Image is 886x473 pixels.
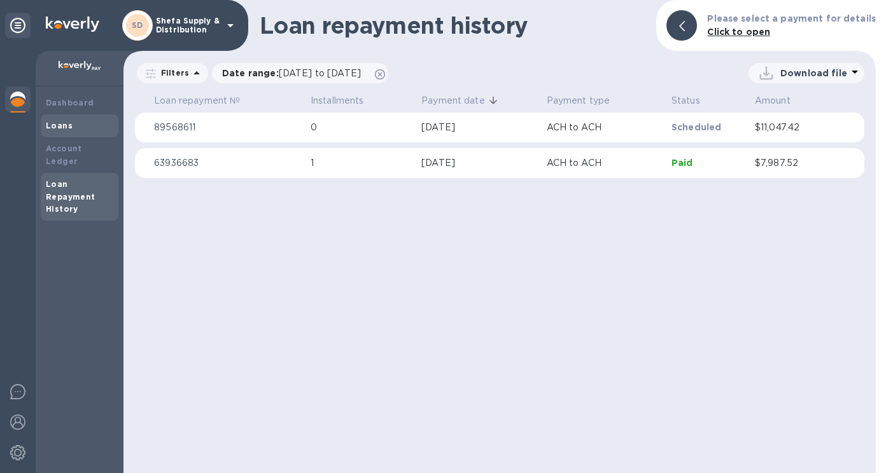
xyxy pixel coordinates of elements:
[311,156,411,170] p: 1
[156,67,189,78] p: Filters
[279,68,361,78] span: [DATE] to [DATE]
[154,94,257,107] span: Loan repayment №
[707,13,876,24] b: Please select a payment for details
[46,98,94,107] b: Dashboard
[156,17,220,34] p: Shefa Supply & Distribution
[311,94,364,107] p: Installments
[132,20,143,30] b: SD
[154,94,240,107] p: Loan repayment №
[46,17,99,32] img: Logo
[672,94,717,107] span: Status
[547,121,661,134] p: ACH to ACH
[672,94,700,107] p: Status
[707,27,770,37] b: Click to open
[755,121,831,134] p: $11,047.42
[672,121,745,134] p: Scheduled
[755,94,791,107] p: Amount
[46,179,95,214] b: Loan Repayment History
[547,94,627,107] span: Payment type
[421,94,485,107] p: Payment date
[421,94,502,107] span: Payment date
[547,94,610,107] p: Payment type
[222,67,367,79] p: Date range :
[421,121,536,134] div: [DATE]
[547,156,661,170] p: ACH to ACH
[421,156,536,170] div: [DATE]
[154,156,300,170] p: 63936683
[260,12,646,39] h1: Loan repayment history
[780,67,847,79] p: Download file
[755,94,807,107] span: Amount
[311,121,411,134] p: 0
[154,121,300,134] p: 89568611
[46,144,82,166] b: Account Ledger
[672,156,745,169] p: Paid
[311,94,381,107] span: Installments
[46,121,73,130] b: Loans
[755,156,831,170] p: $7,987.52
[212,63,388,83] div: Date range:[DATE] to [DATE]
